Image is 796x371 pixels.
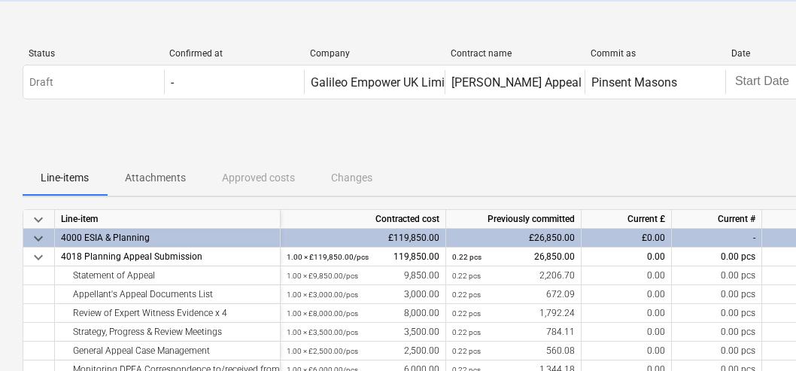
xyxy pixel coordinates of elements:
div: Statement of Appeal [61,266,274,285]
div: [PERSON_NAME] Appeal - Planning Legal Costs [451,75,703,90]
small: 1.00 × £8,000.00 / pcs [287,309,358,318]
div: 0.00 [582,304,672,323]
small: 1.00 × £2,500.00 / pcs [287,347,358,355]
small: 1.00 × £3,500.00 / pcs [287,328,358,336]
div: Commit as [591,48,719,59]
div: 0.00 pcs [672,342,762,360]
span: keyboard_arrow_down [29,211,47,229]
div: 560.08 [452,342,575,360]
small: 1.00 × £119,850.00 / pcs [287,253,369,261]
div: 0.00 pcs [672,266,762,285]
div: 2,206.70 [452,266,575,285]
div: Current # [672,210,762,229]
div: 0.00 pcs [672,285,762,304]
span: keyboard_arrow_down [29,230,47,248]
div: Current £ [582,210,672,229]
div: Contract name [451,48,579,59]
div: Confirmed at [169,48,298,59]
div: 26,850.00 [452,248,575,266]
div: 4018 Planning Appeal Submission [61,248,274,266]
p: Attachments [125,170,186,186]
small: 1.00 × £3,000.00 / pcs [287,290,358,299]
small: 0.22 pcs [452,253,482,261]
div: Contracted cost [281,210,446,229]
div: £119,850.00 [281,229,446,248]
div: Previously committed [446,210,582,229]
div: 0.00 [582,323,672,342]
div: 3,000.00 [287,285,439,304]
div: - [672,229,762,248]
p: Line-items [41,170,89,186]
div: 0.00 pcs [672,323,762,342]
div: 0.00 [582,285,672,304]
div: General Appeal Case Management [61,342,274,360]
div: £0.00 [582,229,672,248]
div: Appellant's Appeal Documents List [61,285,274,304]
small: 1.00 × £9,850.00 / pcs [287,272,358,280]
p: Draft [29,75,53,90]
div: Pinsent Masons [591,75,677,90]
div: 119,850.00 [287,248,439,266]
div: 8,000.00 [287,304,439,323]
div: Galileo Empower UK Limited (previously GGE Scotland Limited) [311,75,646,90]
div: - [171,75,174,90]
div: 0.00 pcs [672,248,762,266]
small: 0.22 pcs [452,309,481,318]
small: 0.22 pcs [452,290,481,299]
small: 0.22 pcs [452,272,481,280]
div: 3,500.00 [287,323,439,342]
div: 672.09 [452,285,575,304]
div: 0.00 [582,342,672,360]
div: Line-item [55,210,281,229]
div: 0.00 pcs [672,304,762,323]
div: Status [29,48,157,59]
div: 0.00 [582,248,672,266]
div: Company [310,48,439,59]
div: 4000 ESIA & Planning [61,229,274,248]
div: Strategy, Progress & Review Meetings [61,323,274,342]
div: 9,850.00 [287,266,439,285]
small: 0.22 pcs [452,347,481,355]
div: 784.11 [452,323,575,342]
small: 0.22 pcs [452,328,481,336]
div: £26,850.00 [446,229,582,248]
span: keyboard_arrow_down [29,248,47,266]
div: 1,792.24 [452,304,575,323]
div: 0.00 [582,266,672,285]
div: Review of Expert Witness Evidence x 4 [61,304,274,323]
div: 2,500.00 [287,342,439,360]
